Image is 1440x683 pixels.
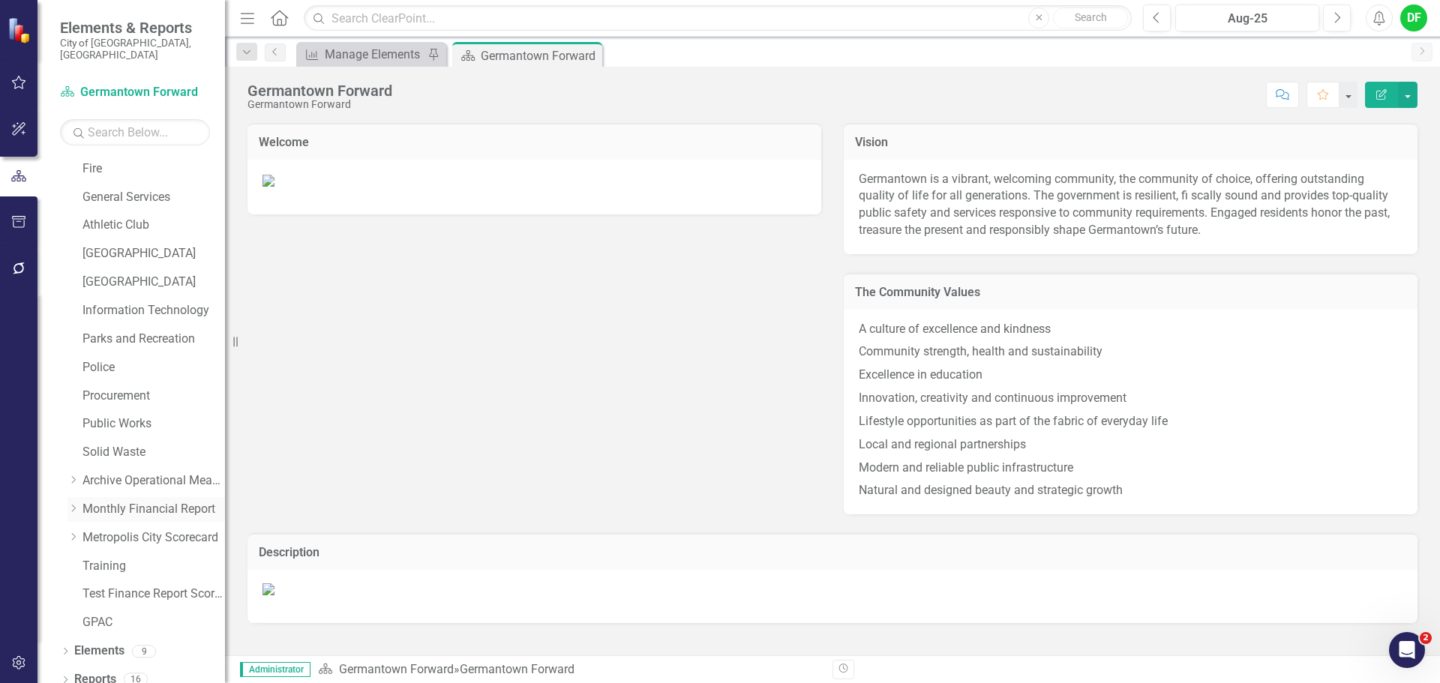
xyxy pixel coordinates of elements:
[82,160,225,178] a: Fire
[859,321,1402,341] p: A culture of excellence and kindness
[1175,4,1319,31] button: Aug-25
[1180,10,1314,28] div: Aug-25
[60,84,210,101] a: Germantown Forward
[82,415,225,433] a: Public Works
[82,586,225,603] a: Test Finance Report Scorecard
[82,529,225,547] a: Metropolis City Scorecard
[859,457,1402,480] p: Modern and reliable public infrastructure
[247,99,392,110] div: Germantown Forward
[82,614,225,631] a: GPAC
[859,171,1402,239] p: Germantown is a vibrant, welcoming community, the community of choice, offering outstanding quali...
[304,5,1132,31] input: Search ClearPoint...
[262,175,274,187] img: 198-077_GermantownForward2035_Layout_rev2%20(4)_Page_01%20v2.jpg
[82,501,225,518] a: Monthly Financial Report
[1389,632,1425,668] iframe: Intercom live chat
[82,189,225,206] a: General Services
[247,82,392,99] div: Germantown Forward
[859,387,1402,410] p: Innovation, creativity and continuous improvement
[481,46,598,65] div: Germantown Forward
[82,388,225,405] a: Procurement
[82,444,225,461] a: Solid Waste
[60,37,210,61] small: City of [GEOGRAPHIC_DATA], [GEOGRAPHIC_DATA]
[318,661,821,679] div: »
[240,662,310,677] span: Administrator
[82,217,225,234] a: Athletic Club
[339,662,454,676] a: Germantown Forward
[74,643,124,660] a: Elements
[82,274,225,291] a: [GEOGRAPHIC_DATA]
[7,17,34,43] img: ClearPoint Strategy
[855,286,1406,299] h3: The Community Values
[460,662,574,676] div: Germantown Forward
[259,136,810,149] h3: Welcome
[1075,11,1107,23] span: Search
[60,19,210,37] span: Elements & Reports
[262,583,274,595] img: 198-077_GermantownForward2035_Layout_rev2%20(4)_Page_07.jpg
[82,302,225,319] a: Information Technology
[325,45,424,64] div: Manage Elements
[259,546,1406,559] h3: Description
[300,45,424,64] a: Manage Elements
[855,136,1406,149] h3: Vision
[60,119,210,145] input: Search Below...
[859,479,1402,499] p: Natural and designed beauty and strategic growth
[82,359,225,376] a: Police
[1400,4,1427,31] button: DF
[859,364,1402,387] p: Excellence in education
[82,331,225,348] a: Parks and Recreation
[82,472,225,490] a: Archive Operational Measures
[1420,632,1432,644] span: 2
[82,558,225,575] a: Training
[132,645,156,658] div: 9
[859,433,1402,457] p: Local and regional partnerships
[1053,7,1128,28] button: Search
[82,245,225,262] a: [GEOGRAPHIC_DATA]
[859,410,1402,433] p: Lifestyle opportunities as part of the fabric of everyday life
[859,340,1402,364] p: Community strength, health and sustainability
